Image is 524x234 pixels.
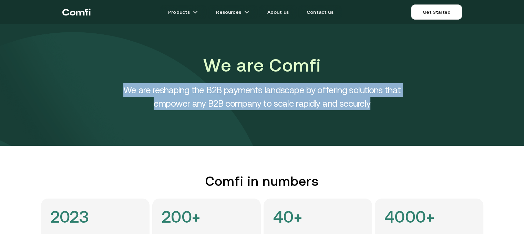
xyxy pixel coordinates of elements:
a: About us [259,5,297,19]
h4: 200+ [162,208,201,225]
h1: We are Comfi [107,53,417,78]
h4: 40+ [273,208,302,225]
a: Return to the top of the Comfi home page [62,2,91,22]
h2: Comfi in numbers [41,173,483,189]
h4: 2023 [51,208,89,225]
a: Get Started [411,4,462,20]
a: Resourcesarrow icons [208,5,257,19]
a: Contact us [298,5,342,19]
img: arrow icons [193,9,198,15]
h4: We are reshaping the B2B payments landscape by offering solutions that empower any B2B company to... [107,83,417,110]
h4: 4000+ [384,208,434,225]
a: Productsarrow icons [160,5,206,19]
img: arrow icons [244,9,249,15]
